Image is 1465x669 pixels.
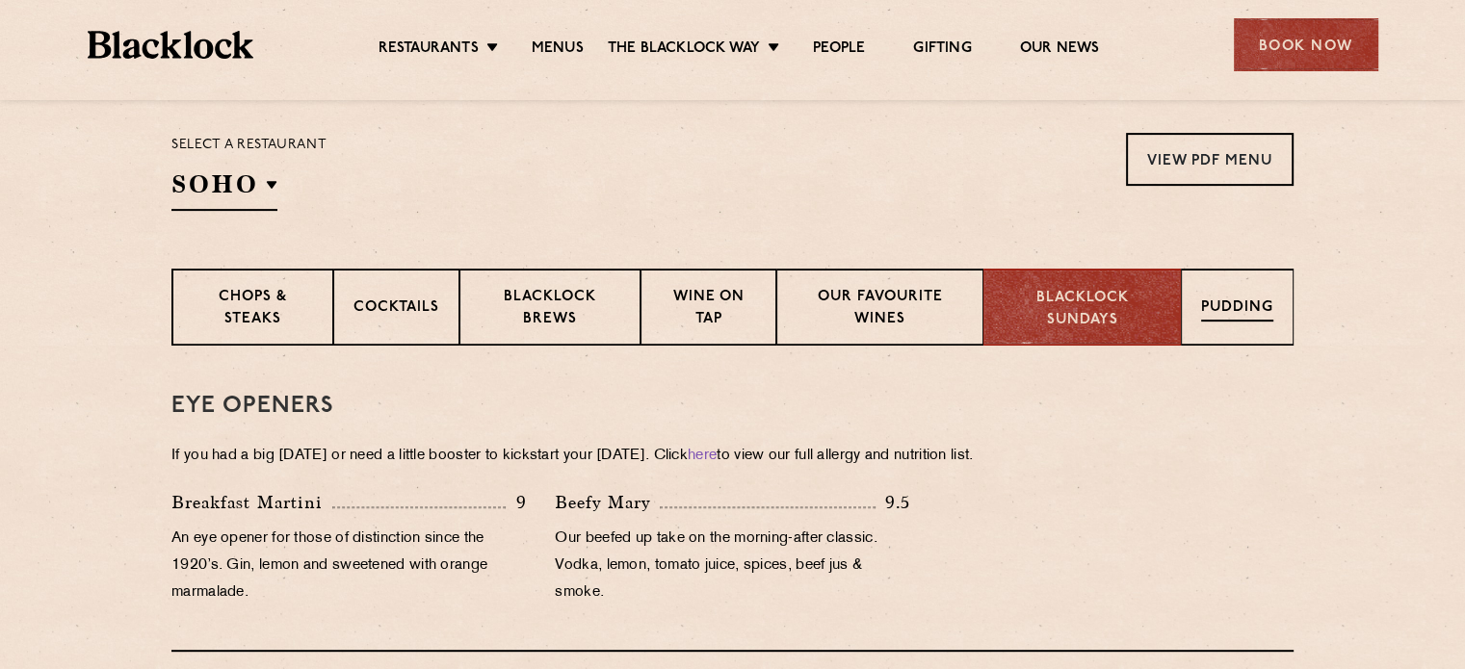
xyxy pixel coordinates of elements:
a: here [688,449,717,463]
p: Breakfast Martini [171,489,332,516]
p: Blacklock Brews [480,287,620,332]
p: Cocktails [353,297,439,322]
p: Select a restaurant [171,133,327,158]
a: View PDF Menu [1126,133,1294,186]
p: Blacklock Sundays [1004,288,1161,331]
a: People [813,39,865,61]
div: Book Now [1234,18,1378,71]
p: Pudding [1201,297,1273,322]
p: Chops & Steaks [193,287,313,332]
p: Our beefed up take on the morning-after classic. Vodka, lemon, tomato juice, spices, beef jus & s... [555,526,909,606]
a: Our News [1020,39,1100,61]
p: If you had a big [DATE] or need a little booster to kickstart your [DATE]. Click to view our full... [171,443,1294,470]
a: The Blacklock Way [608,39,760,61]
h2: SOHO [171,167,277,211]
p: An eye opener for those of distinction since the 1920’s. Gin, lemon and sweetened with orange mar... [171,526,526,606]
a: Gifting [913,39,971,61]
a: Menus [532,39,584,61]
p: 9 [506,490,526,515]
img: BL_Textured_Logo-footer-cropped.svg [88,31,254,59]
h3: Eye openers [171,394,1294,419]
p: Wine on Tap [661,287,755,332]
a: Restaurants [379,39,479,61]
p: Beefy Mary [555,489,660,516]
p: Our favourite wines [797,287,964,332]
p: 9.5 [876,490,910,515]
